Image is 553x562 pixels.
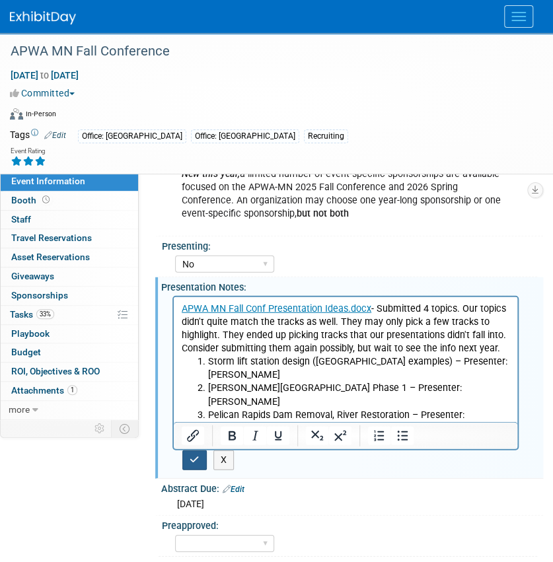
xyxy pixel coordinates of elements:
span: more [9,404,30,415]
span: Attachments [11,385,77,396]
div: Recruiting [304,129,348,143]
button: Insert/edit link [182,427,204,445]
body: Rich Text Area. Press ALT-0 for help. [7,5,337,164]
li: Storm lift station design ([GEOGRAPHIC_DATA] examples) – Presenter: [PERSON_NAME] [34,58,336,85]
a: Booth [1,192,138,210]
b: but not both [297,208,349,219]
span: Sponsorships [11,290,68,300]
div: Event Format [10,106,536,126]
iframe: Rich Text Area [174,297,517,422]
div: APWA MN Fall Conference [6,40,527,63]
div: Office: [GEOGRAPHIC_DATA] [78,129,186,143]
button: Bullet list [391,427,414,445]
a: Giveaways [1,267,138,286]
a: Event Information [1,172,138,191]
span: Travel Reservations [11,232,92,243]
span: Asset Reservations [11,252,90,262]
button: Bold [221,427,243,445]
td: Personalize Event Tab Strip [89,420,112,437]
button: Menu [504,5,533,28]
a: Tasks33% [1,306,138,324]
span: Giveaways [11,271,54,281]
img: ExhibitDay [10,11,76,24]
span: 1 [67,385,77,395]
div: In-Person [25,109,56,119]
td: Tags [10,128,66,143]
span: Tasks [10,309,54,320]
button: X [213,450,235,470]
td: Toggle Event Tabs [112,420,139,437]
span: 33% [36,309,54,319]
div: Preapproved: [162,516,537,532]
a: Edit [44,131,66,140]
div: Presentation Notes: [161,277,543,294]
i: New this year, [182,168,240,180]
li: Pelican Rapids Dam Removal, River Restoration – Presenter: [PERSON_NAME] [34,112,336,138]
a: APWA MN Fall Conf Presentation Ideas.docx [8,6,198,17]
button: Superscript [329,427,351,445]
button: Italic [244,427,266,445]
div: Office: [GEOGRAPHIC_DATA] [191,129,299,143]
span: Budget [11,347,41,357]
a: Travel Reservations [1,229,138,248]
span: [DATE] [DATE] [10,69,79,81]
button: Numbered list [368,427,390,445]
span: [DATE] [177,499,204,509]
span: Playbook [11,328,50,339]
a: Attachments1 [1,382,138,400]
a: Asset Reservations [1,248,138,267]
p: - Submitted 4 topics. Our topics didn't quite match the tracks as well. They may only pick a few ... [8,5,336,58]
img: Format-Inperson.png [10,108,23,119]
button: Subscript [306,427,328,445]
li: [PERSON_NAME][GEOGRAPHIC_DATA] Phase 1 – Presenter: [PERSON_NAME] [34,85,336,111]
a: Sponsorships [1,287,138,305]
span: Staff [11,214,31,225]
a: Playbook [1,325,138,343]
a: Edit [223,485,244,494]
button: Committed [10,87,80,100]
span: Booth [11,195,52,205]
a: Budget [1,343,138,362]
span: Booth not reserved yet [40,195,52,205]
a: Staff [1,211,138,229]
button: Underline [267,427,289,445]
div: Abstract Due: [161,479,543,496]
a: more [1,401,138,419]
span: Event Information [11,176,85,186]
span: ROI, Objectives & ROO [11,366,100,376]
div: Event Rating [11,148,46,155]
div: Presenting: [162,236,537,253]
a: ROI, Objectives & ROO [1,363,138,381]
span: to [38,70,51,81]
